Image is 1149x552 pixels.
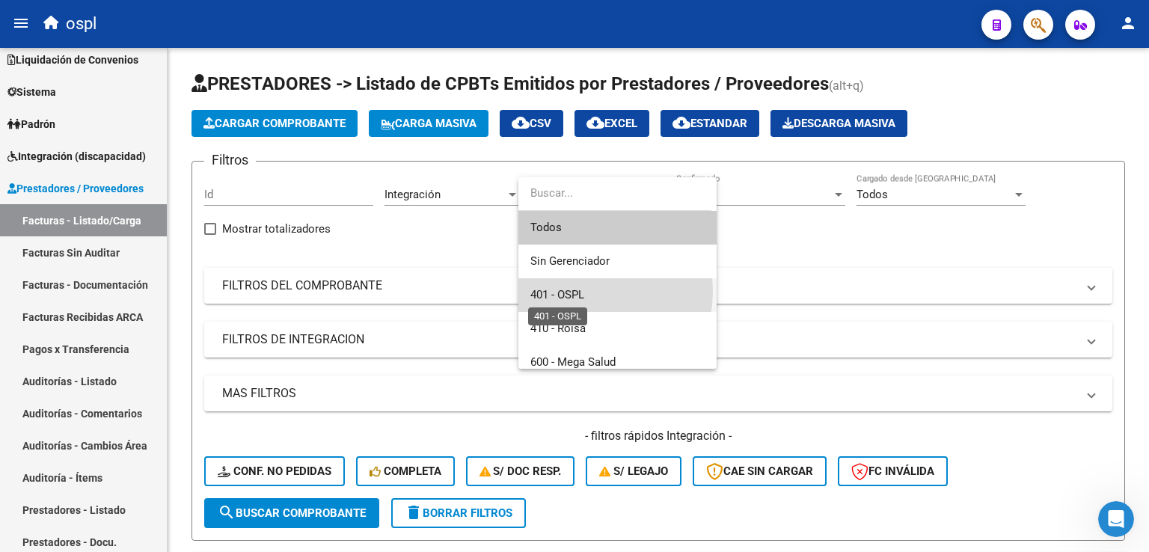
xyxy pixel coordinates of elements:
[530,211,705,245] span: Todos
[530,355,616,369] span: 600 - Mega Salud
[518,177,711,210] input: dropdown search
[530,322,586,335] span: 410 - Roisa
[530,254,610,268] span: Sin Gerenciador
[1098,501,1134,537] iframe: Intercom live chat
[530,288,584,301] span: 401 - OSPL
